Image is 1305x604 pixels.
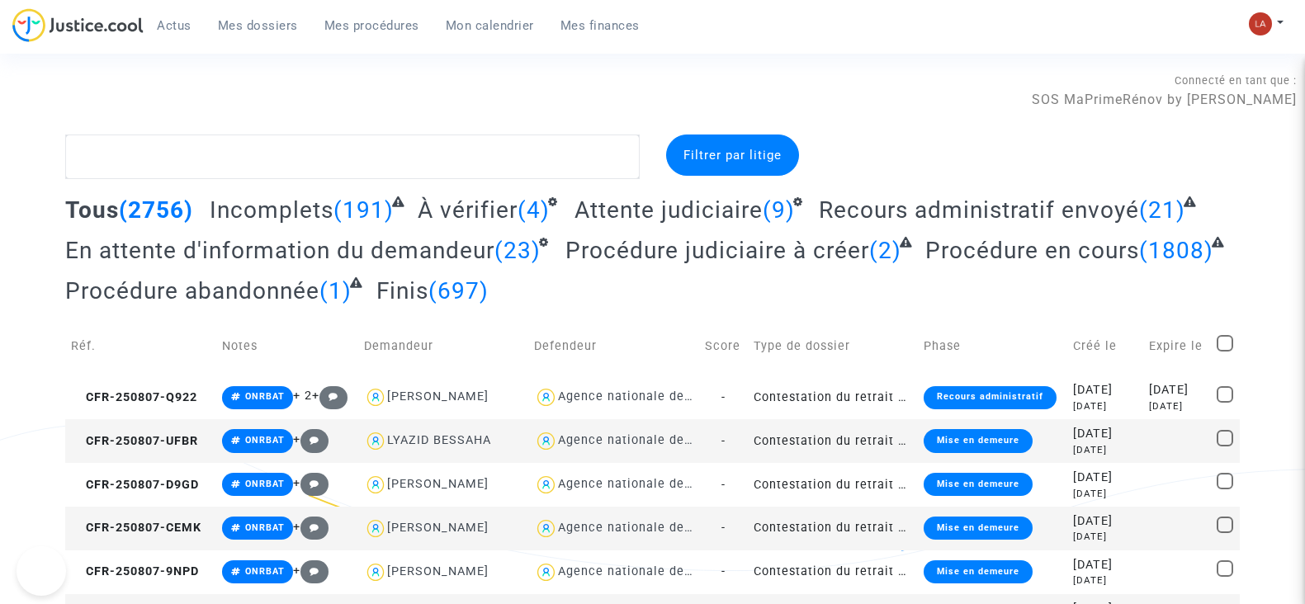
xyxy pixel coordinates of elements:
[558,477,740,491] div: Agence nationale de l'habitat
[418,196,518,224] span: À vérifier
[558,433,740,447] div: Agence nationale de l'habitat
[293,564,329,578] span: +
[924,429,1033,452] div: Mise en demeure
[387,521,489,535] div: [PERSON_NAME]
[364,473,388,497] img: icon-user.svg
[924,473,1033,496] div: Mise en demeure
[245,435,285,446] span: ONRBAT
[494,237,541,264] span: (23)
[924,517,1033,540] div: Mise en demeure
[574,196,763,224] span: Attente judiciaire
[324,18,419,33] span: Mes procédures
[534,473,558,497] img: icon-user.svg
[1067,317,1143,375] td: Créé le
[333,196,394,224] span: (191)
[446,18,534,33] span: Mon calendrier
[558,389,740,403] div: Agence nationale de l'habitat
[387,564,489,578] div: [PERSON_NAME]
[311,13,433,38] a: Mes procédures
[205,13,311,38] a: Mes dossiers
[71,390,197,404] span: CFR-250807-Q922
[547,13,653,38] a: Mes finances
[748,463,919,507] td: Contestation du retrait de [PERSON_NAME] par l'ANAH (mandataire)
[387,433,491,447] div: LYAZID BESSAHA
[528,317,699,375] td: Defendeur
[534,517,558,540] img: icon-user.svg
[1073,530,1137,544] div: [DATE]
[1175,74,1297,87] span: Connecté en tant que :
[312,389,348,403] span: +
[376,277,428,304] span: Finis
[157,18,191,33] span: Actus
[1073,469,1137,487] div: [DATE]
[65,277,319,304] span: Procédure abandonnée
[748,507,919,550] td: Contestation du retrait de [PERSON_NAME] par l'ANAH (mandataire)
[358,317,529,375] td: Demandeur
[918,317,1067,375] td: Phase
[245,479,285,489] span: ONRBAT
[428,277,489,304] span: (697)
[683,148,782,163] span: Filtrer par litige
[293,476,329,490] span: +
[1073,443,1137,457] div: [DATE]
[721,478,726,492] span: -
[748,375,919,419] td: Contestation du retrait de [PERSON_NAME] par l'ANAH (mandataire)
[387,477,489,491] div: [PERSON_NAME]
[558,564,740,578] div: Agence nationale de l'habitat
[869,237,901,264] span: (2)
[65,196,119,224] span: Tous
[71,564,199,578] span: CFR-250807-9NPD
[1073,425,1137,443] div: [DATE]
[924,560,1033,583] div: Mise en demeure
[534,385,558,409] img: icon-user.svg
[12,8,144,42] img: jc-logo.svg
[364,385,388,409] img: icon-user.svg
[65,237,494,264] span: En attente d'information du demandeur
[218,18,298,33] span: Mes dossiers
[1139,237,1213,264] span: (1808)
[119,196,193,224] span: (2756)
[721,434,726,448] span: -
[924,386,1057,409] div: Recours administratif
[210,196,333,224] span: Incomplets
[364,429,388,453] img: icon-user.svg
[245,566,285,577] span: ONRBAT
[565,237,869,264] span: Procédure judiciaire à créer
[534,560,558,584] img: icon-user.svg
[293,520,329,534] span: +
[1249,12,1272,35] img: 3f9b7d9779f7b0ffc2b90d026f0682a9
[364,517,388,540] img: icon-user.svg
[518,196,550,224] span: (4)
[1073,573,1137,587] div: [DATE]
[65,317,216,375] td: Réf.
[71,521,201,535] span: CFR-250807-CEMK
[748,550,919,594] td: Contestation du retrait de [PERSON_NAME] par l'ANAH (mandataire)
[721,390,726,404] span: -
[721,564,726,578] span: -
[245,391,285,402] span: ONRBAT
[560,18,640,33] span: Mes finances
[925,237,1139,264] span: Procédure en cours
[1143,317,1211,375] td: Expire le
[387,389,489,403] div: [PERSON_NAME]
[433,13,547,38] a: Mon calendrier
[1073,487,1137,501] div: [DATE]
[319,277,352,304] span: (1)
[1139,196,1185,224] span: (21)
[1073,512,1137,531] div: [DATE]
[1149,381,1205,399] div: [DATE]
[245,522,285,533] span: ONRBAT
[293,432,329,446] span: +
[748,419,919,463] td: Contestation du retrait de [PERSON_NAME] par l'ANAH (mandataire)
[699,317,748,375] td: Score
[1073,399,1137,413] div: [DATE]
[1073,556,1137,574] div: [DATE]
[364,560,388,584] img: icon-user.svg
[144,13,205,38] a: Actus
[819,196,1139,224] span: Recours administratif envoyé
[17,546,66,596] iframe: Help Scout Beacon - Open
[1073,381,1137,399] div: [DATE]
[71,434,198,448] span: CFR-250807-UFBR
[763,196,795,224] span: (9)
[748,317,919,375] td: Type de dossier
